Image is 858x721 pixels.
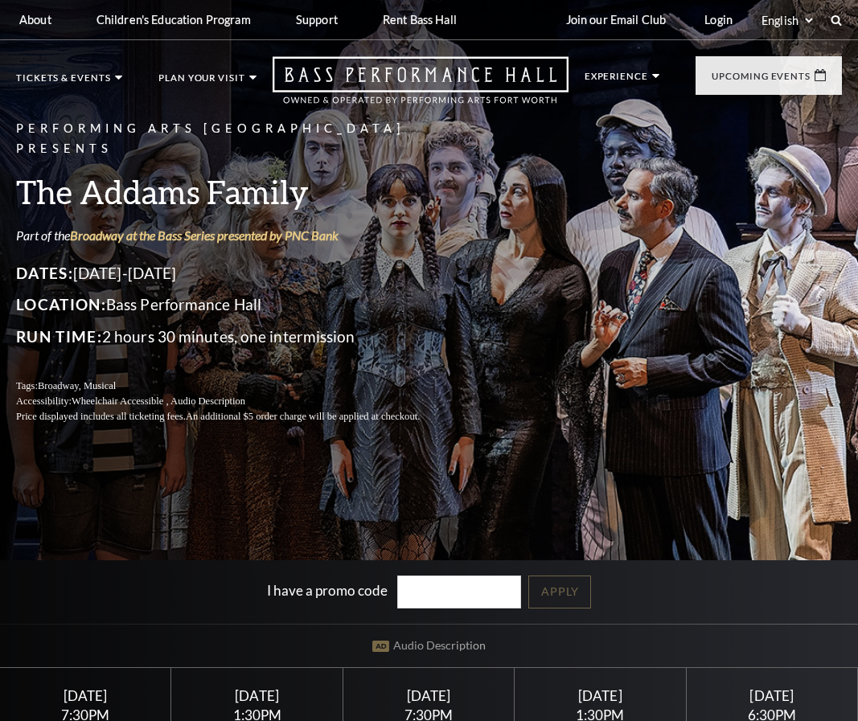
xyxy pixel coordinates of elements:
p: Upcoming Events [712,72,811,89]
div: [DATE] [705,687,838,704]
div: [DATE] [534,687,667,704]
span: Broadway, Musical [38,380,116,391]
p: Experience [585,72,648,89]
p: Price displayed includes all ticketing fees. [16,409,458,424]
p: Bass Performance Hall [16,292,458,317]
span: Wheelchair Accessible , Audio Description [72,395,245,407]
p: About [19,13,51,27]
p: 2 hours 30 minutes, one intermission [16,324,458,350]
select: Select: [758,13,815,28]
a: Broadway at the Bass Series presented by PNC Bank [70,227,339,243]
p: Support [296,13,338,27]
div: [DATE] [363,687,495,704]
p: Children's Education Program [96,13,251,27]
p: Tickets & Events [16,73,111,91]
label: I have a promo code [267,582,388,599]
span: Dates: [16,264,73,282]
p: [DATE]-[DATE] [16,260,458,286]
span: Location: [16,295,106,313]
p: Part of the [16,227,458,244]
div: [DATE] [19,687,152,704]
span: An additional $5 order charge will be applied at checkout. [186,411,420,422]
p: Rent Bass Hall [383,13,457,27]
h3: The Addams Family [16,171,458,212]
div: [DATE] [191,687,323,704]
p: Accessibility: [16,394,458,409]
span: Run Time: [16,327,102,346]
p: Performing Arts [GEOGRAPHIC_DATA] Presents [16,119,458,159]
p: Plan Your Visit [158,73,245,91]
p: Tags: [16,379,458,394]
